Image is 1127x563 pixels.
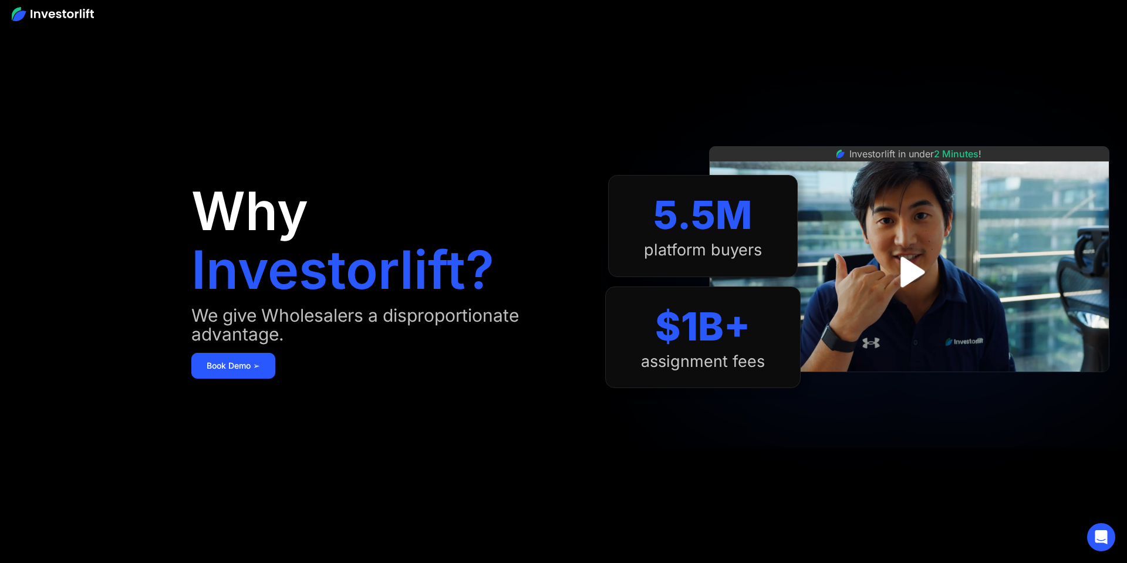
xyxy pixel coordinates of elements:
h1: Why [191,185,308,238]
a: Book Demo ➢ [191,353,275,379]
h1: Investorlift? [191,244,494,296]
div: We give Wholesalers a disproportionate advantage. [191,306,582,343]
span: 2 Minutes [934,148,978,160]
a: open lightbox [883,246,935,298]
div: assignment fees [641,352,765,371]
div: $1B+ [655,304,750,350]
iframe: Customer reviews powered by Trustpilot [821,378,997,392]
div: Investorlift in under ! [849,147,981,161]
div: Open Intercom Messenger [1087,523,1115,551]
div: platform buyers [644,241,762,259]
div: 5.5M [653,192,752,238]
